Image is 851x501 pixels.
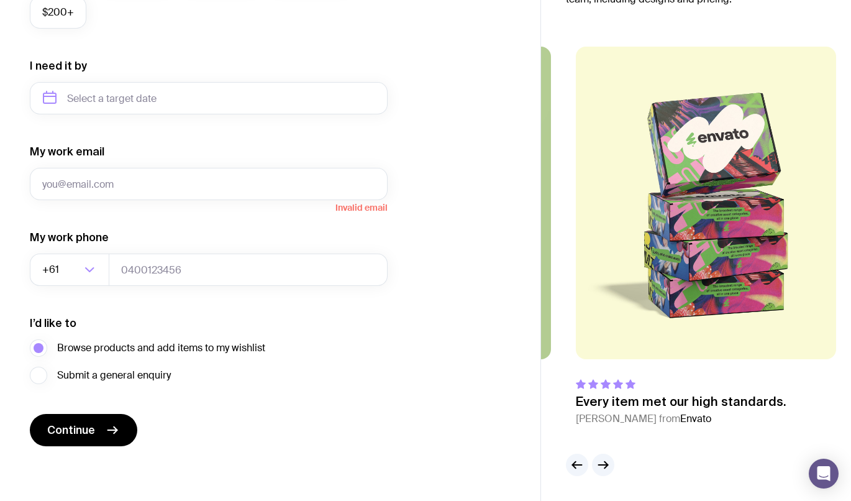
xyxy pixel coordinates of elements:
label: My work email [30,144,104,159]
button: Continue [30,414,137,446]
label: My work phone [30,230,109,245]
div: Open Intercom Messenger [809,459,839,489]
p: The highest-quality merch with the smoothest ordering experience. [291,394,551,424]
input: 0400123456 [109,254,388,286]
span: Invalid email [30,200,388,213]
p: Every item met our high standards. [576,394,786,409]
label: I’d like to [30,316,76,331]
span: Envato [680,412,711,425]
cite: [PERSON_NAME] from [576,411,786,426]
span: Submit a general enquiry [57,368,171,383]
label: I need it by [30,58,87,73]
div: Search for option [30,254,109,286]
span: Continue [47,423,95,438]
input: Select a target date [30,82,388,114]
input: you@email.com [30,168,388,200]
span: +61 [42,254,61,286]
input: Search for option [61,254,81,286]
cite: [PERSON_NAME] from [291,426,551,441]
span: Browse products and add items to my wishlist [57,341,265,356]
